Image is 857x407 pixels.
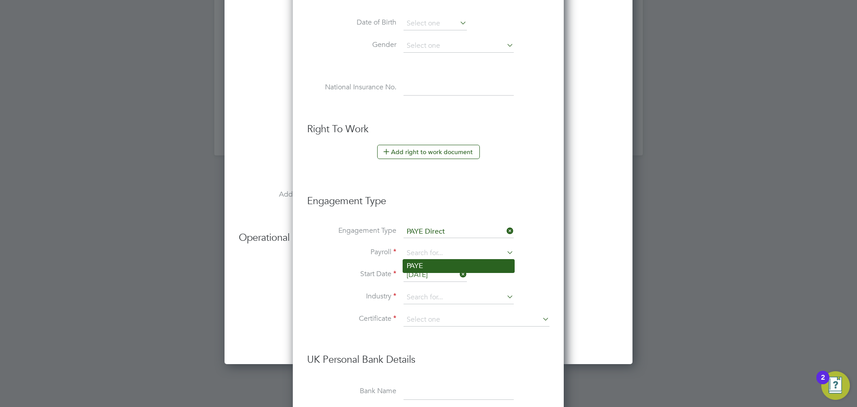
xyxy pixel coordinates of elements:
[307,186,549,208] h3: Engagement Type
[404,247,514,260] input: Search for...
[307,314,396,323] label: Certificate
[307,18,396,27] label: Date of Birth
[239,231,618,244] h3: Operational Instructions & Comments
[404,226,514,238] input: Select one
[821,378,825,389] div: 2
[821,371,850,400] button: Open Resource Center, 2 new notifications
[307,226,396,235] label: Engagement Type
[404,39,514,53] input: Select one
[403,260,514,273] li: PAYE
[307,386,396,396] label: Bank Name
[307,248,396,257] label: Payroll
[307,83,396,92] label: National Insurance No.
[307,269,396,279] label: Start Date
[404,291,514,304] input: Search for...
[404,269,467,282] input: Select one
[404,17,467,30] input: Select one
[239,190,328,199] label: Additional H&S
[377,145,480,159] button: Add right to work document
[404,313,549,327] input: Select one
[307,123,549,136] h3: Right To Work
[239,146,328,155] label: Tools
[307,292,396,301] label: Industry
[307,40,396,50] label: Gender
[307,344,549,366] h3: UK Personal Bank Details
